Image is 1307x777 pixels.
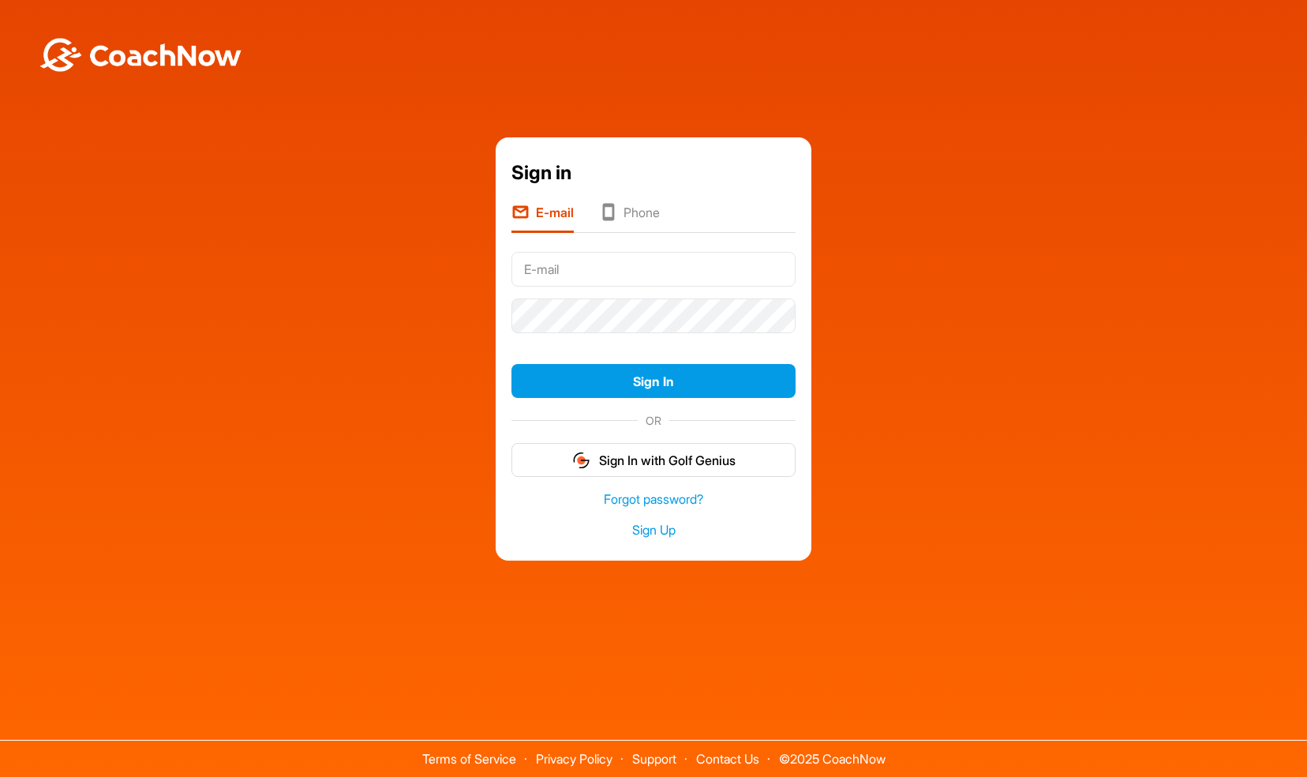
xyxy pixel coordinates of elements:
[771,741,893,765] span: © 2025 CoachNow
[511,443,796,477] button: Sign In with Golf Genius
[536,751,612,767] a: Privacy Policy
[632,751,676,767] a: Support
[511,203,574,233] li: E-mail
[422,751,516,767] a: Terms of Service
[511,252,796,287] input: E-mail
[511,159,796,187] div: Sign in
[511,521,796,539] a: Sign Up
[511,364,796,398] button: Sign In
[638,412,669,429] span: OR
[696,751,759,767] a: Contact Us
[38,38,243,72] img: BwLJSsUCoWCh5upNqxVrqldRgqLPVwmV24tXu5FoVAoFEpwwqQ3VIfuoInZCoVCoTD4vwADAC3ZFMkVEQFDAAAAAElFTkSuQmCC
[599,203,660,233] li: Phone
[511,490,796,509] a: Forgot password?
[571,451,591,470] img: gg_logo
